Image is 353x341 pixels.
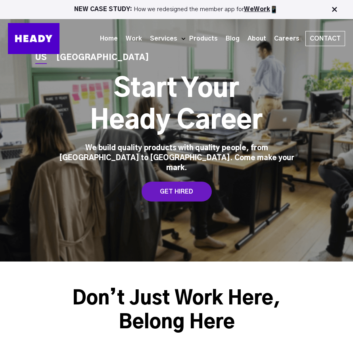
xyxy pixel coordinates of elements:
a: Work [122,31,146,46]
a: About [244,31,270,46]
div: We build quality products with quality people, from [GEOGRAPHIC_DATA] to [GEOGRAPHIC_DATA]. Come ... [54,143,299,174]
p: How we redesigned the member app for [4,6,349,14]
a: Home [96,31,122,46]
a: Products [185,31,222,46]
a: Careers [270,31,303,46]
a: Contact [306,31,345,46]
img: app emoji [270,6,278,14]
h3: Don’t Just Work Here, Belong Here [38,287,315,335]
img: Close Bar [330,6,338,14]
a: Services [146,31,181,46]
h1: Start Your Heady Career [78,74,276,137]
a: Blog [222,31,244,46]
a: WeWork [244,6,270,12]
div: Navigation Menu [67,31,345,46]
a: GET HIRED [142,182,212,201]
strong: NEW CASE STUDY: [74,6,134,12]
img: Heady_Logo_Web-01 (1) [8,23,59,54]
